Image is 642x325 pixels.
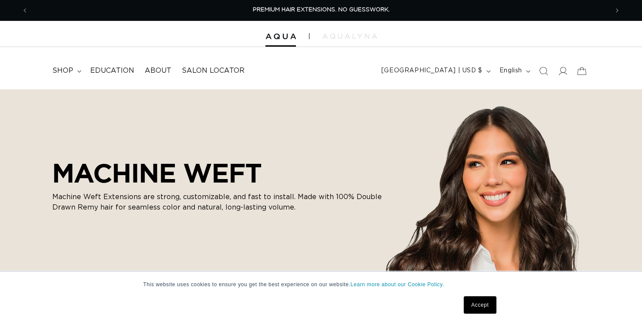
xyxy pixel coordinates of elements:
img: Aqua Hair Extensions [265,34,296,40]
button: [GEOGRAPHIC_DATA] | USD $ [376,63,494,79]
span: shop [52,66,73,75]
a: Education [85,61,139,81]
span: Education [90,66,134,75]
p: Machine Weft Extensions are strong, customizable, and fast to install. Made with 100% Double Draw... [52,192,384,213]
a: About [139,61,177,81]
a: Learn more about our Cookie Policy. [350,281,444,288]
a: Accept [464,296,496,314]
span: [GEOGRAPHIC_DATA] | USD $ [381,66,482,75]
button: English [494,63,534,79]
span: About [145,66,171,75]
a: Salon Locator [177,61,250,81]
p: This website uses cookies to ensure you get the best experience on our website. [143,281,499,288]
span: PREMIUM HAIR EXTENSIONS. NO GUESSWORK. [253,7,390,13]
summary: shop [47,61,85,81]
h2: MACHINE WEFT [52,158,384,188]
button: Previous announcement [15,2,34,19]
img: aqualyna.com [323,34,377,39]
button: Next announcement [608,2,627,19]
summary: Search [534,61,553,81]
span: English [499,66,522,75]
span: Salon Locator [182,66,245,75]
